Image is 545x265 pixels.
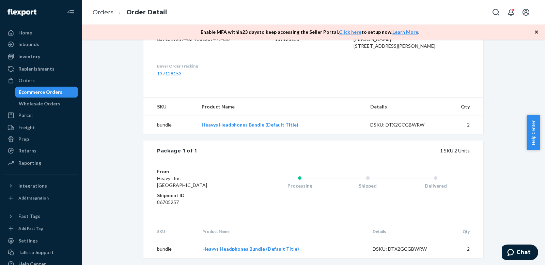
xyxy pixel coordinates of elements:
[4,27,78,38] a: Home
[157,63,264,69] dt: Buyer Order Tracking
[4,145,78,156] a: Returns
[4,211,78,222] button: Fast Tags
[334,182,402,189] div: Shipped
[4,134,78,145] a: Prep
[442,223,483,240] th: Qty
[442,240,483,258] td: 2
[18,147,36,154] div: Returns
[339,29,361,35] a: Click here
[4,122,78,133] a: Freight
[15,87,78,98] a: Ecommerce Orders
[18,213,40,220] div: Fast Tags
[18,41,39,48] div: Inbounds
[367,223,442,240] th: Details
[143,223,197,240] th: SKU
[392,29,418,35] a: Learn More
[18,136,29,143] div: Prep
[373,246,437,252] div: DSKU: DTX2GCGBWRW
[7,9,36,16] img: Flexport logo
[64,5,78,19] button: Close Navigation
[18,65,54,72] div: Replenishments
[157,168,238,175] dt: From
[15,98,78,109] a: Wholesale Orders
[18,225,43,231] div: Add Fast Tag
[489,5,503,19] button: Open Search Box
[18,53,40,60] div: Inventory
[4,51,78,62] a: Inventory
[4,180,78,191] button: Integrations
[202,246,299,252] a: Heavys Headphones Bundle (Default Title)
[365,98,440,116] th: Details
[527,115,540,150] button: Help Center
[502,245,538,262] iframe: Opens a widget where you can chat to one of our agents
[18,237,38,244] div: Settings
[197,147,470,154] div: 1 SKU 2 Units
[4,224,78,233] a: Add Fast Tag
[18,77,35,84] div: Orders
[143,98,196,116] th: SKU
[4,235,78,246] a: Settings
[143,116,196,134] td: bundle
[143,240,197,258] td: bundle
[266,182,334,189] div: Processing
[197,223,367,240] th: Product Name
[4,247,78,258] button: Talk to Support
[18,160,41,166] div: Reporting
[196,98,365,116] th: Product Name
[202,122,298,128] a: Heavys Headphones Bundle (Default Title)
[19,100,60,107] div: Wholesale Orders
[18,112,33,119] div: Parcel
[504,5,518,19] button: Open notifications
[93,9,113,16] a: Orders
[18,29,32,36] div: Home
[402,182,470,189] div: Delivered
[4,110,78,121] a: Parcel
[201,29,419,35] p: Enable MFA within 23 days to keep accessing the Seller Portal. to setup now. .
[18,124,35,131] div: Freight
[19,89,62,95] div: Ecommerce Orders
[440,98,483,116] th: Qty
[87,2,172,23] ol: breadcrumbs
[4,63,78,74] a: Replenishments
[18,182,47,189] div: Integrations
[18,195,49,201] div: Add Integration
[157,175,207,188] span: Heavys Inc [GEOGRAPHIC_DATA]
[157,71,182,76] a: 137128153
[126,9,167,16] a: Order Detail
[157,192,238,199] dt: Shipment ID
[370,121,434,128] div: DSKU: DTX2GCGBWRW
[4,39,78,50] a: Inbounds
[440,116,483,134] td: 2
[519,5,533,19] button: Open account menu
[157,147,197,154] div: Package 1 of 1
[18,249,54,256] div: Talk to Support
[4,158,78,168] a: Reporting
[4,194,78,202] a: Add Integration
[157,199,238,206] dd: 86705257
[4,75,78,86] a: Orders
